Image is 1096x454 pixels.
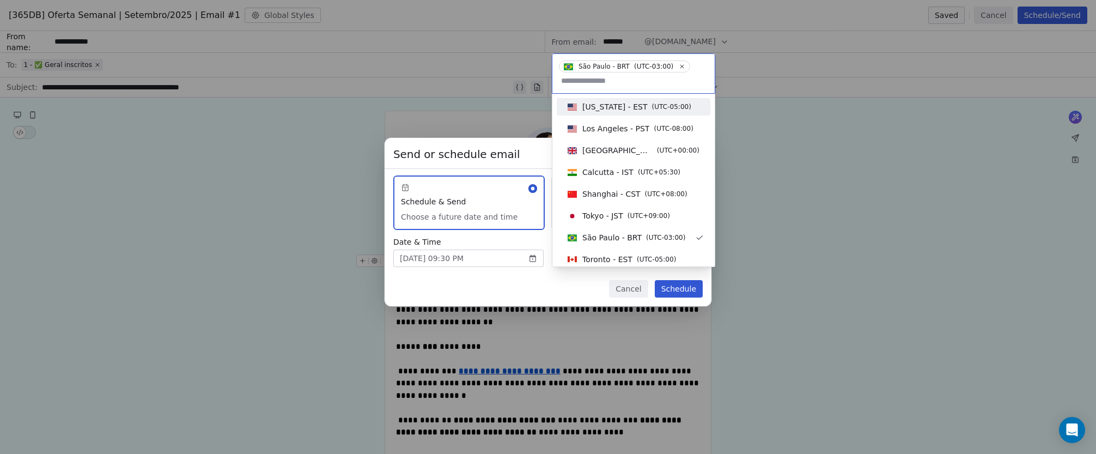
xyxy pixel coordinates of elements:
[582,232,642,243] span: São Paulo - BRT
[582,189,641,199] span: Shanghai - CST
[654,124,693,134] span: ( UTC-08:00 )
[582,145,653,156] span: [GEOGRAPHIC_DATA] - GMT
[634,62,673,71] span: ( UTC-03:00 )
[645,189,687,199] span: ( UTC+08:00 )
[652,102,691,112] span: ( UTC-05:00 )
[579,62,630,71] span: São Paulo - BRT
[582,123,649,134] span: Los Angeles - PST
[657,146,699,155] span: ( UTC+00:00 )
[637,255,676,264] span: ( UTC-05:00 )
[582,254,632,265] span: Toronto - EST
[582,167,634,178] span: Calcutta - IST
[646,233,685,243] span: ( UTC-03:00 )
[628,211,670,221] span: ( UTC+09:00 )
[582,210,623,221] span: Tokyo - JST
[582,101,648,112] span: [US_STATE] - EST
[638,167,680,177] span: ( UTC+05:30 )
